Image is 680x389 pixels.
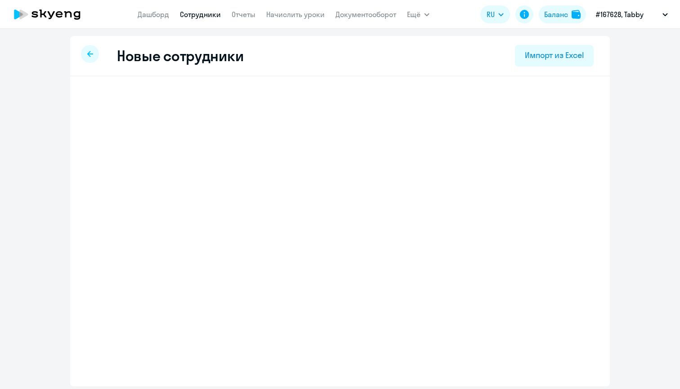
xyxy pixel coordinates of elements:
div: Импорт из Excel [525,49,584,61]
a: Начислить уроки [266,10,325,19]
button: Ещё [407,5,429,23]
img: balance [572,10,581,19]
span: RU [487,9,495,20]
a: Отчеты [232,10,255,19]
button: #167628, Tabby [591,4,672,25]
a: Дашборд [138,10,169,19]
p: #167628, Tabby [596,9,644,20]
span: Ещё [407,9,421,20]
div: Баланс [544,9,568,20]
button: Импорт из Excel [515,45,594,67]
a: Сотрудники [180,10,221,19]
a: Документооборот [336,10,396,19]
h2: Новые сотрудники [117,47,243,65]
button: Балансbalance [539,5,586,23]
button: RU [480,5,510,23]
